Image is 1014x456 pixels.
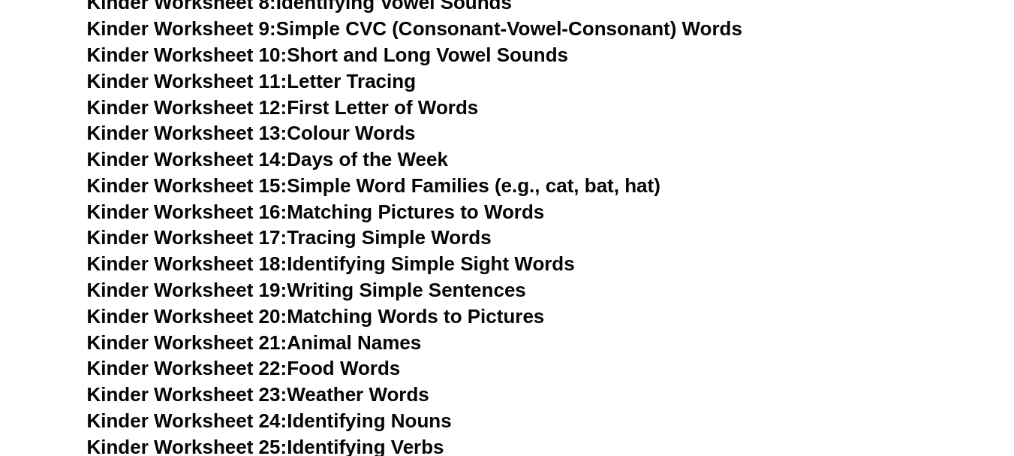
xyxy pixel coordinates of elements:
[87,305,545,328] a: Kinder Worksheet 20:Matching Words to Pictures
[87,357,401,379] a: Kinder Worksheet 22:Food Words
[87,305,287,328] span: Kinder Worksheet 20:
[87,44,569,66] a: Kinder Worksheet 10:Short and Long Vowel Sounds
[87,357,287,379] span: Kinder Worksheet 22:
[87,331,287,354] span: Kinder Worksheet 21:
[87,96,287,119] span: Kinder Worksheet 12:
[87,17,276,40] span: Kinder Worksheet 9:
[87,409,452,432] a: Kinder Worksheet 24:Identifying Nouns
[87,201,545,223] a: Kinder Worksheet 16:Matching Pictures to Words
[87,70,417,92] a: Kinder Worksheet 11:Letter Tracing
[87,252,287,275] span: Kinder Worksheet 18:
[87,226,287,249] span: Kinder Worksheet 17:
[87,201,287,223] span: Kinder Worksheet 16:
[87,96,479,119] a: Kinder Worksheet 12:First Letter of Words
[939,384,1014,456] iframe: Chat Widget
[87,122,416,144] a: Kinder Worksheet 13:Colour Words
[87,70,287,92] span: Kinder Worksheet 11:
[87,17,742,40] a: Kinder Worksheet 9:Simple CVC (Consonant-Vowel-Consonant) Words
[87,148,287,171] span: Kinder Worksheet 14:
[87,174,660,197] a: Kinder Worksheet 15:Simple Word Families (e.g., cat, bat, hat)
[87,383,429,406] a: Kinder Worksheet 23:Weather Words
[87,174,287,197] span: Kinder Worksheet 15:
[87,409,287,432] span: Kinder Worksheet 24:
[87,148,448,171] a: Kinder Worksheet 14:Days of the Week
[87,252,575,275] a: Kinder Worksheet 18:Identifying Simple Sight Words
[87,331,422,354] a: Kinder Worksheet 21:Animal Names
[87,226,492,249] a: Kinder Worksheet 17:Tracing Simple Words
[87,279,526,301] a: Kinder Worksheet 19:Writing Simple Sentences
[87,383,287,406] span: Kinder Worksheet 23:
[87,122,287,144] span: Kinder Worksheet 13:
[87,279,287,301] span: Kinder Worksheet 19:
[87,44,287,66] span: Kinder Worksheet 10:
